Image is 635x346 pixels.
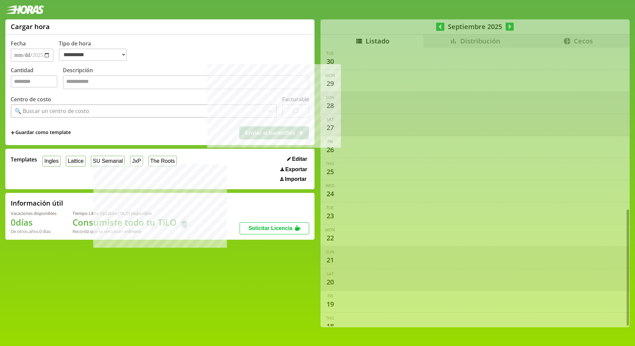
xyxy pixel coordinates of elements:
h2: Información útil [11,199,63,208]
label: Cantidad [11,67,63,91]
span: Editar [292,156,307,162]
h1: Cargar hora [11,22,50,31]
div: Recordá que se renuevan en [73,228,189,234]
button: Exportar [278,166,309,173]
span: Exportar [285,166,307,172]
button: Editar [285,156,309,162]
b: Enero [129,228,141,234]
input: Cantidad [11,75,57,88]
span: Importar [285,176,306,182]
h1: Consumiste todo tu TiLO 🍵 [73,216,189,228]
button: Lattice [66,156,86,166]
div: 🔍 Buscar un centro de costo [15,107,89,115]
div: Tiempo Libre Optativo (TiLO) disponible [73,210,189,216]
label: Fecha [11,40,26,47]
textarea: Descripción [63,75,309,89]
button: Solicitar Licencia [240,222,309,234]
label: Tipo de hora [59,40,132,62]
span: Templates [11,156,37,163]
label: Centro de costo [11,96,51,103]
button: SU Semanal [91,156,125,166]
span: +Guardar como template [11,129,71,136]
button: The Roots [148,156,177,166]
span: + [11,129,15,136]
div: Vacaciones disponibles [11,210,56,216]
h1: 0 días [11,216,56,228]
img: logotipo [5,5,44,14]
button: JxP [130,156,143,166]
select: Tipo de hora [59,48,127,61]
label: Descripción [63,67,309,91]
span: Solicitar Licencia [248,225,292,231]
div: De otros años: 0 días [11,228,56,234]
button: Ingles [42,156,60,166]
label: Facturable [282,96,309,103]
